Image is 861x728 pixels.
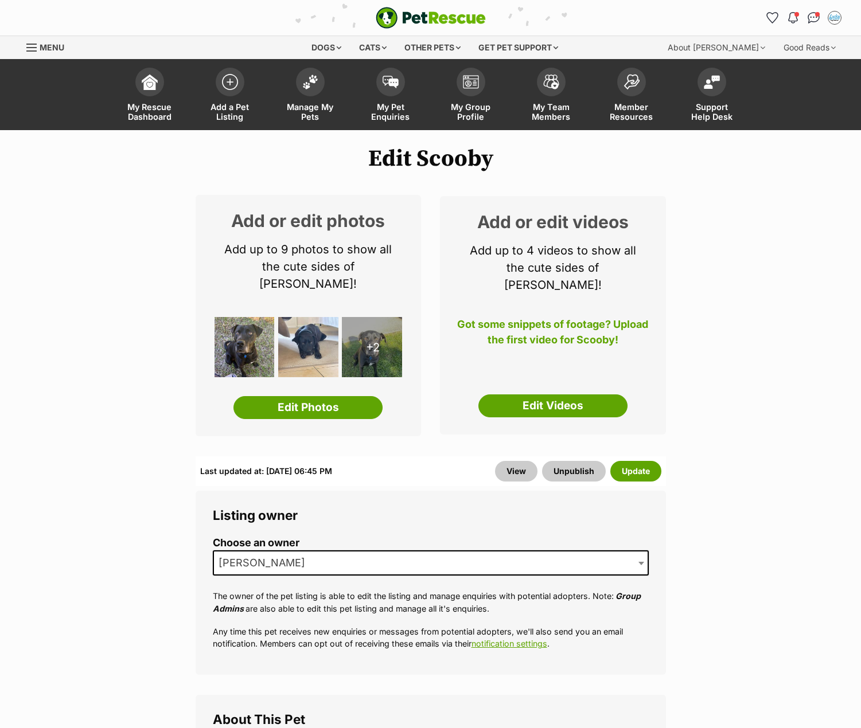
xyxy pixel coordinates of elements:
em: Group Admins [213,591,641,613]
a: Manage My Pets [270,62,350,130]
a: My Group Profile [431,62,511,130]
a: notification settings [472,639,547,648]
a: My Rescue Dashboard [110,62,190,130]
div: About [PERSON_NAME] [660,36,773,59]
span: My Pet Enquiries [365,102,416,122]
span: Menu [40,42,64,52]
button: Update [610,461,661,482]
span: Manage My Pets [285,102,336,122]
img: Bec profile pic [829,12,840,24]
button: Notifications [784,9,802,27]
img: dashboard-icon-eb2f2d2d3e046f16d808141f083e7271f6b2e854fb5c12c21221c1fb7104beca.svg [142,74,158,90]
span: Katrina [214,555,317,571]
img: manage-my-pets-icon-02211641906a0b7f246fdf0571729dbe1e7629f14944591b6c1af311fb30b64b.svg [302,75,318,89]
a: Support Help Desk [672,62,752,130]
img: group-profile-icon-3fa3cf56718a62981997c0bc7e787c4b2cf8bcc04b72c1350f741eb67cf2f40e.svg [463,75,479,89]
span: My Team Members [525,102,577,122]
img: pet-enquiries-icon-7e3ad2cf08bfb03b45e93fb7055b45f3efa6380592205ae92323e6603595dc1f.svg [383,76,399,88]
div: Dogs [303,36,349,59]
img: add-pet-listing-icon-0afa8454b4691262ce3f59096e99ab1cd57d4a30225e0717b998d2c9b9846f56.svg [222,74,238,90]
div: Good Reads [776,36,844,59]
img: help-desk-icon-fdf02630f3aa405de69fd3d07c3f3aa587a6932b1a1747fa1d2bba05be0121f9.svg [704,75,720,89]
p: Add up to 9 photos to show all the cute sides of [PERSON_NAME]! [213,241,404,292]
div: Other pets [396,36,469,59]
span: Listing owner [213,507,298,523]
p: Add up to 4 videos to show all the cute sides of [PERSON_NAME]! [457,242,649,293]
div: +2 [342,317,402,377]
ul: Account quick links [763,9,844,27]
img: team-members-icon-5396bd8760b3fe7c0b43da4ab00e1e3bb1a5d9ba89233759b79545d2d3fc5d0d.svg [543,75,559,89]
span: Member Resources [606,102,657,122]
div: Cats [351,36,395,59]
p: The owner of the pet listing is able to edit the listing and manage enquiries with potential adop... [213,590,649,615]
span: About This Pet [213,711,305,727]
img: notifications-46538b983faf8c2785f20acdc204bb7945ddae34d4c08c2a6579f10ce5e182be.svg [788,12,797,24]
a: View [495,461,537,482]
a: Favourites [763,9,782,27]
button: My account [825,9,844,27]
p: Got some snippets of footage? Upload the first video for Scooby! [457,316,649,354]
span: Support Help Desk [686,102,738,122]
div: Last updated at: [DATE] 06:45 PM [200,461,332,482]
img: member-resources-icon-8e73f808a243e03378d46382f2149f9095a855e16c252ad45f914b54edf8863c.svg [624,74,640,89]
a: Conversations [805,9,823,27]
a: Edit Videos [478,394,628,417]
a: PetRescue [376,7,486,29]
button: Unpublish [542,461,606,482]
label: Choose an owner [213,537,649,549]
a: Menu [26,36,72,57]
a: Add a Pet Listing [190,62,270,130]
a: Edit Photos [233,396,383,419]
h2: Add or edit photos [213,212,404,229]
span: My Rescue Dashboard [124,102,176,122]
span: Katrina [213,550,649,576]
div: Get pet support [470,36,566,59]
span: Add a Pet Listing [204,102,256,122]
a: Member Resources [591,62,672,130]
h2: Add or edit videos [457,213,649,230]
p: Any time this pet receives new enquiries or messages from potential adopters, we'll also send you... [213,625,649,650]
img: chat-41dd97257d64d25036548639549fe6c8038ab92f7586957e7f3b1b290dea8141.svg [808,12,820,24]
span: My Group Profile [445,102,497,122]
img: logo-e224e6f780fb5917bec1dbf3a21bbac754714ae5b6737aabdf751b685950b380.svg [376,7,486,29]
a: My Team Members [511,62,591,130]
a: My Pet Enquiries [350,62,431,130]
